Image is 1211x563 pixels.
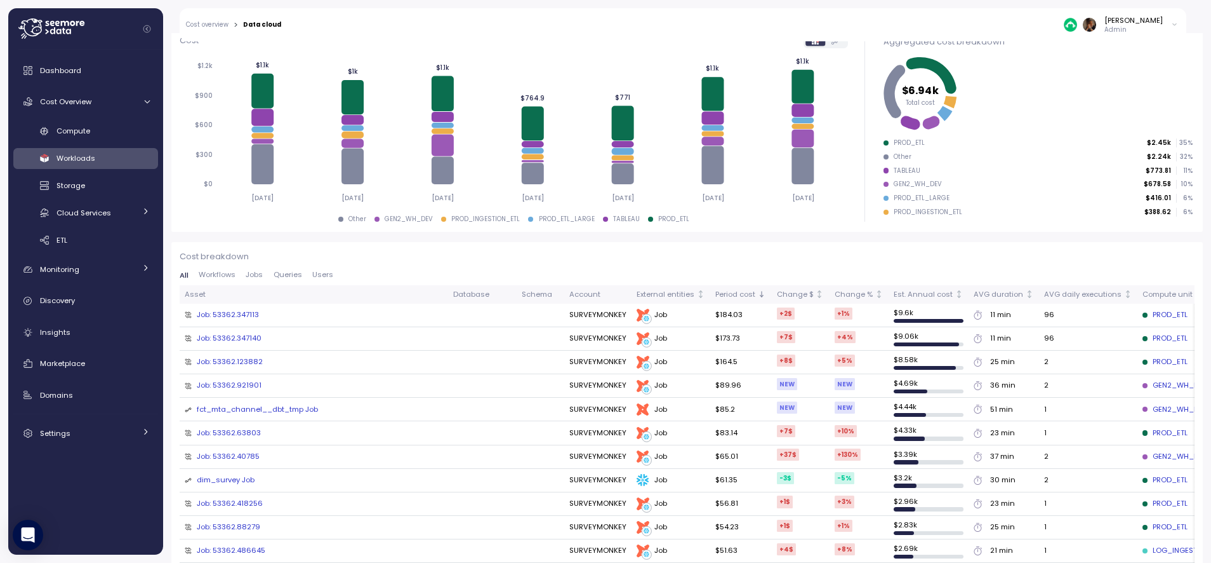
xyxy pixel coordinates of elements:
td: SURVEYMONKEY [564,398,632,421]
div: Other [894,153,911,161]
div: External entities [637,289,694,301]
td: 96 [1039,327,1137,351]
img: 687cba7b7af778e9efcde14e.PNG [1064,18,1077,31]
div: AVG daily executions [1044,289,1122,301]
span: Settings [40,428,70,438]
th: Period costSorted descending [710,285,771,304]
div: [PERSON_NAME] [1104,15,1163,25]
tspan: [DATE] [701,194,724,202]
p: 10 % [1177,180,1192,189]
div: +4 % [835,331,856,343]
a: Workloads [13,148,158,169]
div: GEN2_WH_DEV [385,215,433,224]
div: -3 $ [777,472,794,484]
a: GEN2_WH_DEV [1142,451,1208,463]
div: TABLEAU [613,215,640,224]
div: PROD_ETL [1142,428,1188,439]
tspan: $764.9 [520,93,545,102]
div: Job [637,498,705,510]
a: Marketplace [13,351,158,376]
div: AVG duration [974,289,1023,301]
td: $ 4.69k [889,374,969,398]
div: Job [637,404,705,416]
td: SURVEYMONKEY [564,327,632,351]
td: $83.14 [710,421,771,445]
tspan: $1.2k [197,62,213,70]
th: Est. Annual costNot sorted [889,285,969,304]
span: Insights [40,327,70,337]
div: +1 $ [777,520,793,532]
td: $ 4.44k [889,398,969,421]
a: Job: 53362.921901 [197,380,261,391]
td: SURVEYMONKEY [564,351,632,374]
tspan: [DATE] [251,194,274,202]
p: 6 % [1177,208,1192,217]
a: PROD_ETL [1142,333,1188,344]
p: 11 % [1177,166,1192,175]
a: PROD_ETL [1142,356,1188,368]
div: Open Intercom Messenger [13,520,43,550]
a: PROD_ETL [1142,498,1188,510]
p: $2.24k [1147,153,1171,161]
a: Compute [13,121,158,142]
div: PROD_INGESTION_ETL [451,215,520,224]
a: Job: 53362.418256 [197,498,263,510]
tspan: [DATE] [791,194,814,202]
td: SURVEYMONKEY [564,374,632,398]
span: Queries [274,271,302,278]
p: $773.81 [1146,166,1171,175]
tspan: [DATE] [432,194,454,202]
a: Job: 53362.40785 [197,451,260,463]
a: Job: 53362.347113 [197,309,259,321]
div: Job [637,332,705,345]
img: ACg8ocLFKfaHXE38z_35D9oG4qLrdLeB_OJFy4BOGq8JL8YSOowJeg=s96-c [1083,18,1096,31]
a: fct_mta_channel__dbt_tmp Job [197,404,318,416]
div: Schema [522,289,559,301]
div: +1 % [835,520,852,532]
td: $ 4.33k [889,421,969,445]
div: PROD_ETL [1142,475,1188,486]
div: +1 $ [777,496,793,508]
div: Sorted descending [757,290,766,299]
td: SURVEYMONKEY [564,516,632,539]
th: AVG durationNot sorted [969,285,1039,304]
tspan: $900 [195,92,213,100]
div: PROD_ETL_LARGE [539,215,595,224]
div: Aggregated cost breakdown [883,36,1193,48]
td: 2 [1039,469,1137,492]
tspan: [DATE] [341,194,364,202]
td: 1 [1039,421,1137,445]
div: Not sorted [1123,290,1132,299]
span: Workloads [56,153,95,163]
div: TABLEAU [894,166,920,175]
tspan: $1.1k [706,64,719,72]
span: Compute [56,126,90,136]
div: Job [637,474,705,487]
tspan: Total cost [906,98,936,107]
div: 37 min [990,451,1014,463]
tspan: $1k [347,67,357,76]
div: GEN2_WH_DEV [894,180,942,189]
div: NEW [835,402,855,414]
div: +130 % [835,449,861,461]
td: $ 9.06k [889,327,969,351]
div: +4 $ [777,543,796,555]
td: SURVEYMONKEY [564,492,632,516]
td: $ 3.2k [889,469,969,492]
a: Job: 53362.347140 [197,333,261,344]
div: Job [637,309,705,322]
p: $388.62 [1144,208,1171,217]
span: Workflows [199,271,235,278]
th: Change %Not sorted [830,285,889,304]
tspan: [DATE] [612,194,634,202]
td: $ 2.69k [889,539,969,563]
tspan: $6.94k [902,83,939,97]
span: Monitoring [40,264,79,275]
div: > [234,21,238,29]
td: $61.35 [710,469,771,492]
